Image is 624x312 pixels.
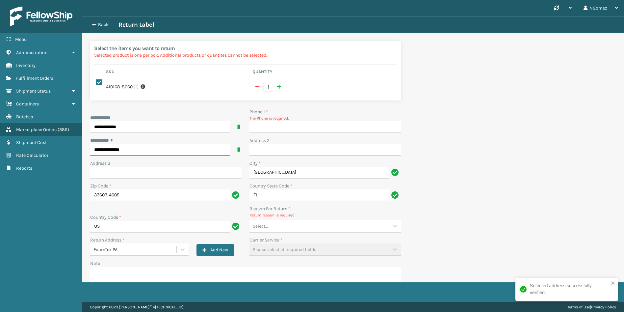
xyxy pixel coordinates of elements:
[90,160,110,167] label: Address 3
[16,88,51,94] span: Shipment Status
[16,140,47,145] span: Shipment Cost
[15,37,27,42] span: Menu
[93,246,177,253] div: FoamTex PA
[16,165,32,171] span: Reports
[16,63,36,68] span: Inventory
[16,153,48,158] span: Rate Calculator
[611,280,615,287] button: close
[249,205,290,212] label: Reason For Return
[16,114,33,120] span: Batches
[90,261,100,266] label: Note
[104,69,250,77] th: Sku
[10,7,72,26] img: logo
[249,137,270,144] label: Address 2
[134,83,139,90] span: ( 1 )
[249,115,401,121] p: The Phone is required.
[106,83,133,90] label: 410168-8060
[90,302,183,312] p: Copyright 2023 [PERSON_NAME]™ v [TECHNICAL_ID]
[16,127,57,132] span: Marketplace Orders
[249,108,268,115] label: Phone 1
[90,237,124,243] label: Return Address
[249,183,292,189] label: Country State Code
[196,244,234,256] button: Add New
[530,282,609,296] div: Selected address successfully verified.
[253,223,268,230] div: Select...
[94,52,397,59] p: Selected product is one per box. Additional products or quantites cannot be selected.
[16,101,39,107] span: Containers
[16,75,53,81] span: Fulfillment Orders
[118,21,154,29] h3: Return Label
[90,183,111,189] label: Zip Code
[58,127,69,132] span: ( 385 )
[249,237,282,243] label: Carrier Service
[250,69,397,77] th: Quantity
[249,160,261,167] label: City
[90,214,121,221] label: Country Code
[16,50,47,55] span: Administration
[88,22,118,28] button: Back
[249,212,401,218] p: Return reason is required
[94,45,397,52] h2: Select the items you want to return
